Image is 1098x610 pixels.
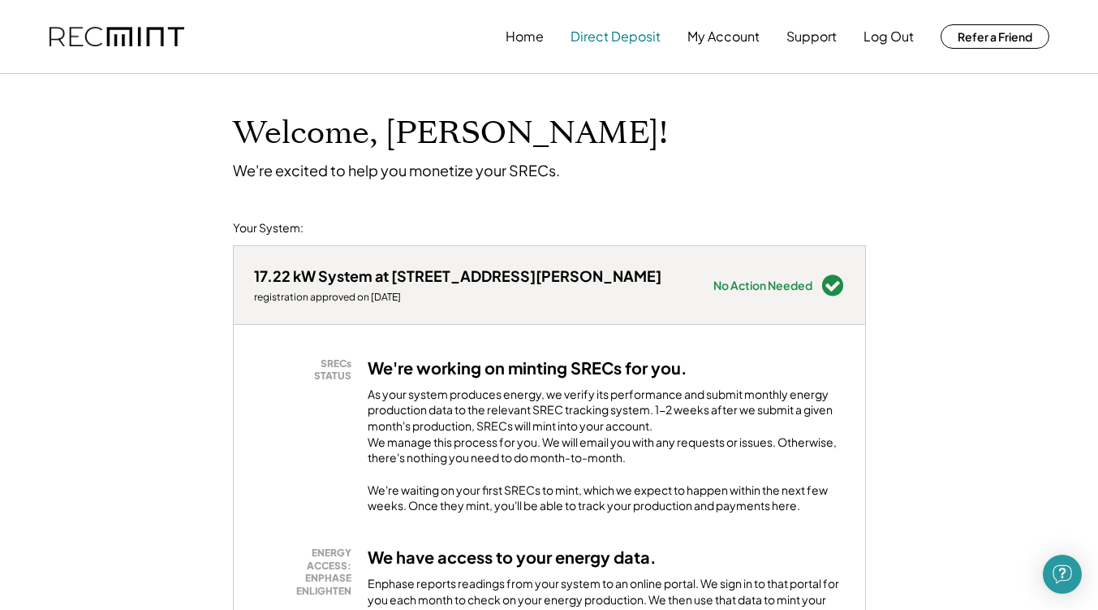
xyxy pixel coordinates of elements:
[368,547,657,568] h3: We have access to your energy data.
[571,20,661,53] button: Direct Deposit
[233,115,668,153] h1: Welcome, [PERSON_NAME]!
[254,291,661,304] div: registration approved on [DATE]
[506,20,544,53] button: Home
[786,20,837,53] button: Support
[233,161,560,180] div: We're excited to help you monetize your SRECs.
[713,279,812,291] div: No Action Needed
[687,20,760,53] button: My Account
[1043,555,1082,594] div: Open Intercom Messenger
[50,27,184,47] img: recmint-logotype%403x.png
[233,220,304,236] div: Your System:
[254,266,661,285] div: 17.22 kW System at [STREET_ADDRESS][PERSON_NAME]
[863,20,914,53] button: Log Out
[368,387,845,474] div: As your system produces energy, we verify its performance and submit monthly energy production da...
[368,482,845,514] div: We're waiting on your first SRECs to mint, which we expect to happen within the next few weeks. O...
[368,357,687,379] h3: We're working on minting SRECs for you.
[941,24,1049,49] button: Refer a Friend
[262,547,351,597] div: ENERGY ACCESS: ENPHASE ENLIGHTEN
[262,357,351,383] div: SRECs STATUS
